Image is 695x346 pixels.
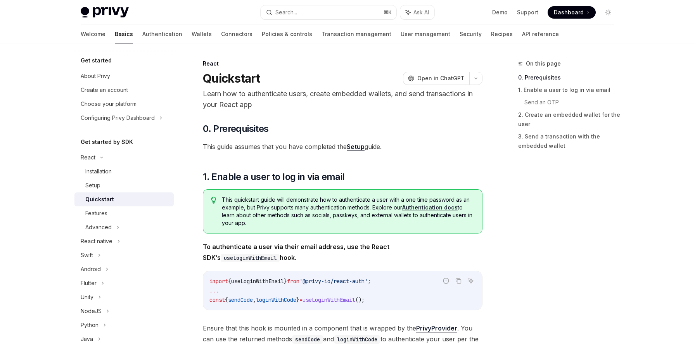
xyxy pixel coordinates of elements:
span: This quickstart guide will demonstrate how to authenticate a user with a one time password as an ... [222,196,474,227]
a: PrivyProvider [416,324,457,332]
div: React [203,60,482,67]
span: Open in ChatGPT [417,74,465,82]
div: Android [81,265,101,274]
span: Ask AI [413,9,429,16]
div: Java [81,334,93,344]
button: Search...⌘K [261,5,396,19]
a: Create an account [74,83,174,97]
button: Toggle dark mode [602,6,614,19]
span: useLoginWithEmail [231,278,284,285]
div: Advanced [85,223,112,232]
svg: Tip [211,197,216,204]
span: import [209,278,228,285]
a: Basics [115,25,133,43]
div: Search... [275,8,297,17]
div: Unity [81,292,93,302]
span: ; [368,278,371,285]
span: sendCode [228,296,253,303]
button: Copy the contents from the code block [453,276,463,286]
div: NodeJS [81,306,102,316]
span: ⌘ K [384,9,392,16]
a: 3. Send a transaction with the embedded wallet [518,130,621,152]
button: Open in ChatGPT [403,72,469,85]
img: light logo [81,7,129,18]
h5: Get started by SDK [81,137,133,147]
strong: To authenticate a user via their email address, use the React SDK’s hook. [203,243,389,261]
a: Authentication docs [402,204,458,211]
span: 0. Prerequisites [203,123,268,135]
a: Setup [74,178,174,192]
a: Choose your platform [74,97,174,111]
a: Setup [347,143,365,151]
div: React native [81,237,112,246]
button: Report incorrect code [441,276,451,286]
span: loginWithCode [256,296,296,303]
span: = [299,296,303,303]
div: Quickstart [85,195,114,204]
div: Swift [81,251,93,260]
div: React [81,153,95,162]
a: Wallets [192,25,212,43]
a: Demo [492,9,508,16]
a: Transaction management [322,25,391,43]
div: Flutter [81,279,97,288]
span: , [253,296,256,303]
a: Send an OTP [524,96,621,109]
code: useLoginWithEmail [221,254,280,262]
a: 0. Prerequisites [518,71,621,84]
span: '@privy-io/react-auth' [299,278,368,285]
a: Security [460,25,482,43]
a: Quickstart [74,192,174,206]
span: 1. Enable a user to log in via email [203,171,344,183]
a: Dashboard [548,6,596,19]
span: (); [355,296,365,303]
span: } [296,296,299,303]
div: Setup [85,181,100,190]
div: Python [81,320,99,330]
div: Choose your platform [81,99,137,109]
div: Create an account [81,85,128,95]
span: const [209,296,225,303]
a: Recipes [491,25,513,43]
div: About Privy [81,71,110,81]
a: Support [517,9,538,16]
code: sendCode [292,335,323,344]
button: Ask AI [466,276,476,286]
span: { [228,278,231,285]
span: { [225,296,228,303]
a: Policies & controls [262,25,312,43]
a: API reference [522,25,559,43]
span: } [284,278,287,285]
span: useLoginWithEmail [303,296,355,303]
span: This guide assumes that you have completed the guide. [203,141,482,152]
a: About Privy [74,69,174,83]
div: Installation [85,167,112,176]
span: Dashboard [554,9,584,16]
a: Features [74,206,174,220]
a: 2. Create an embedded wallet for the user [518,109,621,130]
div: Features [85,209,107,218]
a: User management [401,25,450,43]
a: Welcome [81,25,105,43]
span: On this page [526,59,561,68]
button: Ask AI [400,5,434,19]
a: Connectors [221,25,252,43]
h5: Get started [81,56,112,65]
a: Authentication [142,25,182,43]
a: Installation [74,164,174,178]
span: from [287,278,299,285]
p: Learn how to authenticate users, create embedded wallets, and send transactions in your React app [203,88,482,110]
code: loginWithCode [334,335,380,344]
a: 1. Enable a user to log in via email [518,84,621,96]
div: Configuring Privy Dashboard [81,113,155,123]
h1: Quickstart [203,71,260,85]
span: ... [209,287,219,294]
